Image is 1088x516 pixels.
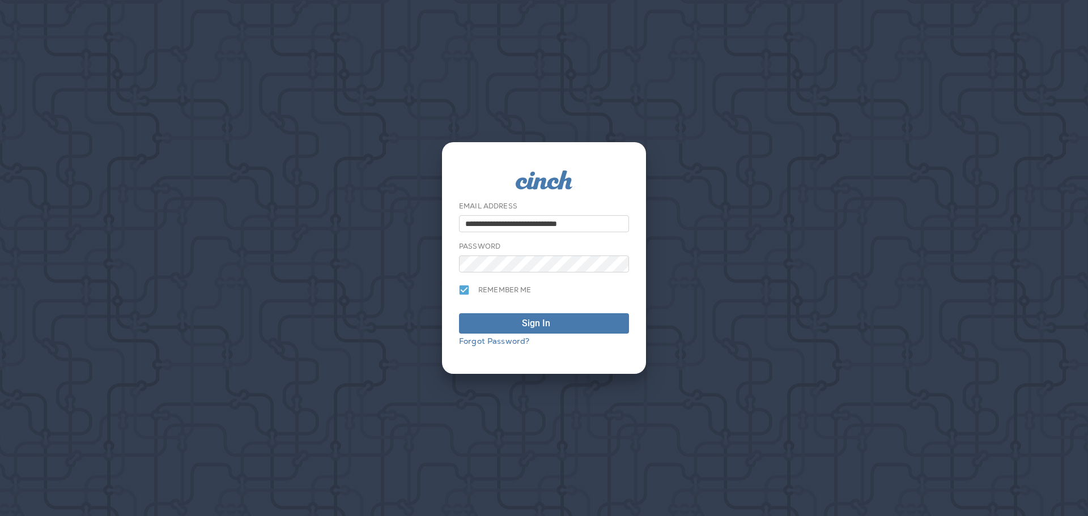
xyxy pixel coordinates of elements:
[522,317,550,330] div: Sign In
[459,202,517,211] label: Email Address
[459,336,529,346] a: Forgot Password?
[478,285,532,295] span: Remember me
[459,242,500,251] label: Password
[459,313,629,334] button: Sign In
